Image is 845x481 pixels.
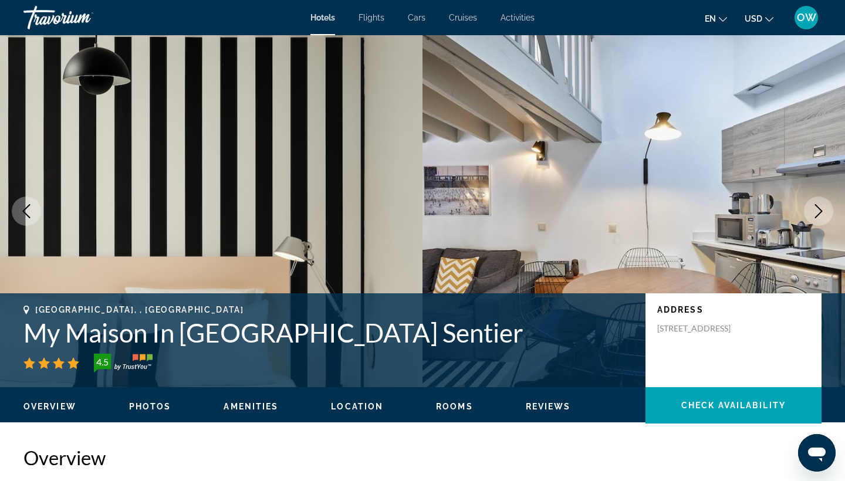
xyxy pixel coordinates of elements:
[501,13,535,22] a: Activities
[23,401,76,412] button: Overview
[90,355,114,369] div: 4.5
[657,305,810,314] p: Address
[526,401,571,412] button: Reviews
[705,10,727,27] button: Change language
[745,14,762,23] span: USD
[35,305,244,314] span: [GEOGRAPHIC_DATA], , [GEOGRAPHIC_DATA]
[804,197,833,226] button: Next image
[681,401,786,410] span: Check Availability
[310,13,335,22] a: Hotels
[449,13,477,22] a: Cruises
[408,13,425,22] a: Cars
[12,197,41,226] button: Previous image
[705,14,716,23] span: en
[791,5,822,30] button: User Menu
[224,401,278,412] button: Amenities
[745,10,773,27] button: Change currency
[797,12,816,23] span: OW
[359,13,384,22] a: Flights
[645,387,822,424] button: Check Availability
[436,401,473,412] button: Rooms
[23,317,634,348] h1: My Maison In [GEOGRAPHIC_DATA] Sentier
[331,401,383,412] button: Location
[23,2,141,33] a: Travorium
[94,354,153,372] img: trustyou-badge-hor.svg
[129,401,171,412] button: Photos
[798,434,836,472] iframe: Schaltfläche zum Öffnen des Messaging-Fensters; Konversation läuft
[23,446,822,469] h2: Overview
[657,323,751,334] p: [STREET_ADDRESS]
